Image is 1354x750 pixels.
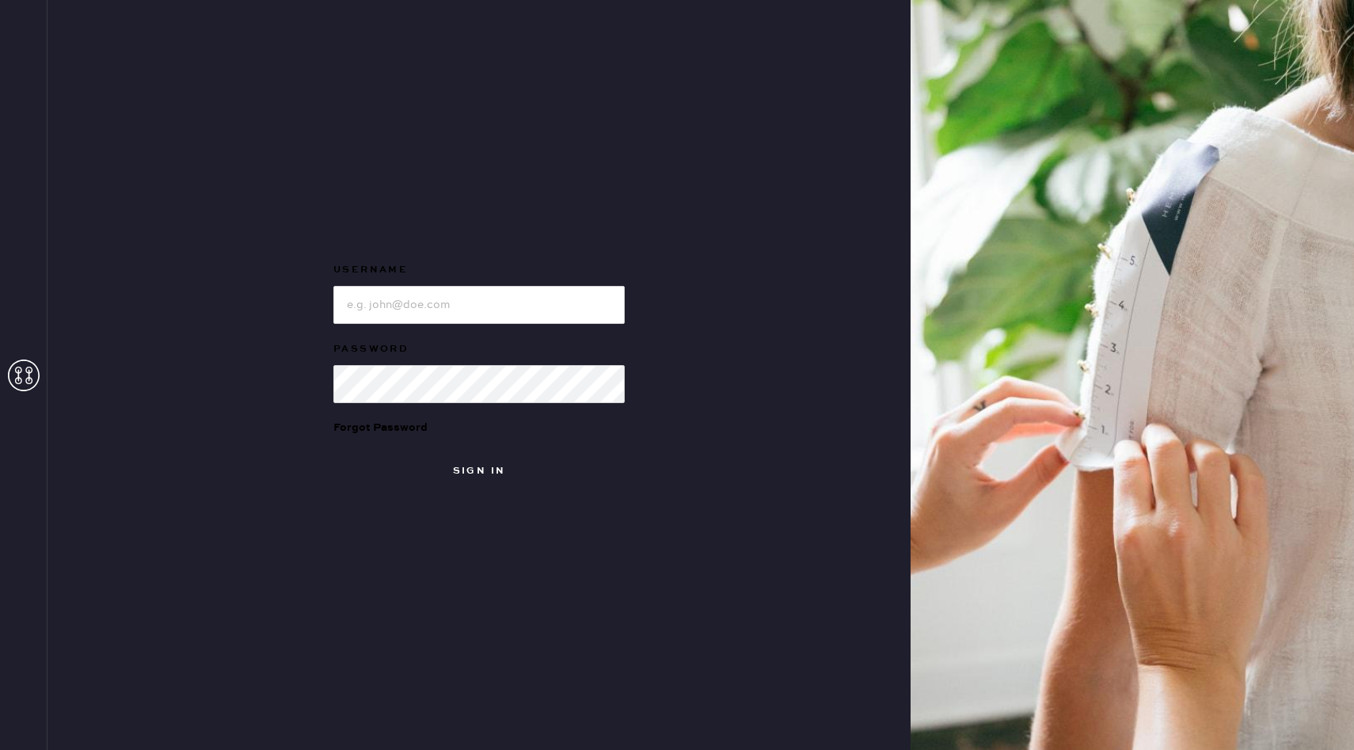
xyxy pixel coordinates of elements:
[333,403,428,452] a: Forgot Password
[333,261,625,280] label: Username
[333,286,625,324] input: e.g. john@doe.com
[333,452,625,490] button: Sign in
[333,419,428,436] div: Forgot Password
[333,340,625,359] label: Password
